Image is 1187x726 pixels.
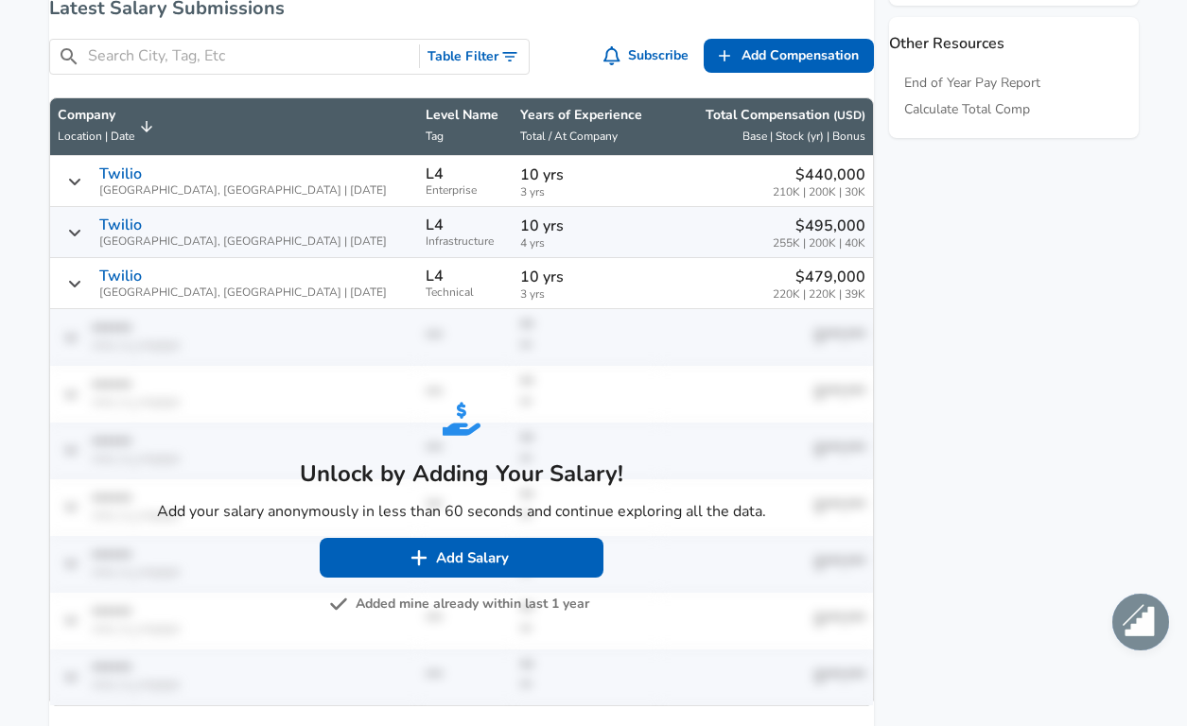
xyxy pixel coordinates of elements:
img: svg+xml;base64,PHN2ZyB4bWxucz0iaHR0cDovL3d3dy53My5vcmcvMjAwMC9zdmciIGZpbGw9IiMyNjhERUMiIHZpZXdCb3... [443,400,480,438]
span: 3 yrs [520,186,652,199]
button: Add Salary [320,538,603,578]
span: Base | Stock (yr) | Bonus [742,129,865,144]
span: 220K | 220K | 39K [773,288,865,301]
p: 10 yrs [520,164,652,186]
p: Twilio [99,165,142,182]
span: Total Compensation (USD) Base | Stock (yr) | Bonus [667,106,865,147]
p: 10 yrs [520,215,652,237]
p: L4 [426,268,444,285]
span: 4 yrs [520,237,652,250]
button: Toggle Search Filters [420,40,529,75]
p: Total Compensation [706,106,865,125]
p: Years of Experience [520,106,652,125]
span: Add Compensation [742,44,859,68]
table: Salary Submissions [49,97,874,706]
span: 3 yrs [520,288,652,301]
p: L4 [426,216,444,233]
span: CompanyLocation | Date [58,106,159,147]
a: Add Compensation [704,39,874,74]
span: Enterprise [426,184,505,197]
img: svg+xml;base64,PHN2ZyB4bWxucz0iaHR0cDovL3d3dy53My5vcmcvMjAwMC9zdmciIGZpbGw9IiNmZmZmZmYiIHZpZXdCb3... [410,548,428,567]
div: Open chat [1112,594,1169,650]
p: Twilio [99,268,142,285]
img: svg+xml;base64,PHN2ZyB4bWxucz0iaHR0cDovL3d3dy53My5vcmcvMjAwMC9zdmciIGZpbGw9IiM3NTc1NzUiIHZpZXdCb3... [329,595,348,614]
p: $440,000 [773,164,865,186]
button: (USD) [833,108,865,124]
p: L4 [426,165,444,182]
span: Tag [426,129,444,144]
span: Location | Date [58,129,134,144]
span: [GEOGRAPHIC_DATA], [GEOGRAPHIC_DATA] | [DATE] [99,184,387,197]
button: Added mine already within last 1 year [333,593,589,616]
button: Subscribe [600,39,696,74]
p: $479,000 [773,266,865,288]
p: Twilio [99,216,142,233]
a: Calculate Total Comp [904,100,1030,119]
p: Add your salary anonymously in less than 60 seconds and continue exploring all the data. [157,500,766,523]
span: 255K | 200K | 40K [773,237,865,250]
span: 210K | 200K | 30K [773,186,865,199]
p: $495,000 [773,215,865,237]
span: [GEOGRAPHIC_DATA], [GEOGRAPHIC_DATA] | [DATE] [99,286,387,299]
a: End of Year Pay Report [904,74,1040,93]
p: 10 yrs [520,266,652,288]
span: [GEOGRAPHIC_DATA], [GEOGRAPHIC_DATA] | [DATE] [99,235,387,248]
span: Total / At Company [520,129,618,144]
input: Search City, Tag, Etc [88,44,412,68]
p: Other Resources [889,17,1139,55]
h5: Unlock by Adding Your Salary! [157,458,766,489]
span: Technical [426,286,505,299]
p: Level Name [426,106,505,125]
p: Company [58,106,134,125]
span: Infrastructure [426,235,505,248]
